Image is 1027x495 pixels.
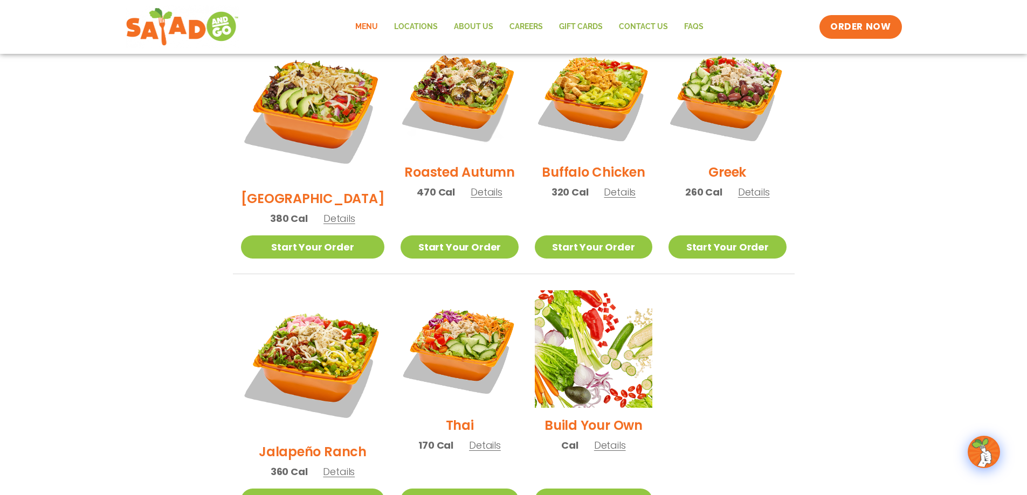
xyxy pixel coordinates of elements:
span: Cal [561,438,578,452]
h2: [GEOGRAPHIC_DATA] [241,189,385,208]
span: Details [604,185,636,199]
img: new-SAG-logo-768×292 [126,5,239,48]
img: wpChatIcon [969,437,999,467]
a: GIFT CARDS [551,15,611,39]
span: 470 Cal [417,185,455,199]
h2: Greek [708,163,746,182]
span: 380 Cal [270,211,308,226]
h2: Buffalo Chicken [542,163,645,182]
h2: Jalapeño Ranch [259,442,367,461]
h2: Thai [446,416,474,435]
img: Product photo for Jalapeño Ranch Salad [241,290,385,434]
span: 320 Cal [552,185,589,199]
img: Product photo for BBQ Ranch Salad [241,37,385,181]
span: Details [323,212,355,225]
a: ORDER NOW [819,15,901,39]
span: Details [471,185,502,199]
h2: Build Your Own [544,416,643,435]
span: Details [323,465,355,478]
a: Menu [347,15,386,39]
img: Product photo for Build Your Own [535,290,652,408]
a: Start Your Order [401,235,518,259]
img: Product photo for Thai Salad [401,290,518,408]
a: About Us [446,15,501,39]
span: 360 Cal [271,464,308,479]
img: Product photo for Greek Salad [668,37,786,155]
a: Start Your Order [535,235,652,259]
span: Details [594,438,626,452]
h2: Roasted Autumn [404,163,515,182]
span: Details [469,438,501,452]
a: Start Your Order [668,235,786,259]
a: FAQs [676,15,712,39]
a: Contact Us [611,15,676,39]
nav: Menu [347,15,712,39]
a: Start Your Order [241,235,385,259]
a: Locations [386,15,446,39]
span: 260 Cal [685,185,722,199]
span: 170 Cal [418,438,453,452]
img: Product photo for Roasted Autumn Salad [401,37,518,155]
img: Product photo for Buffalo Chicken Salad [535,37,652,155]
a: Careers [501,15,551,39]
span: ORDER NOW [830,20,891,33]
span: Details [738,185,770,199]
